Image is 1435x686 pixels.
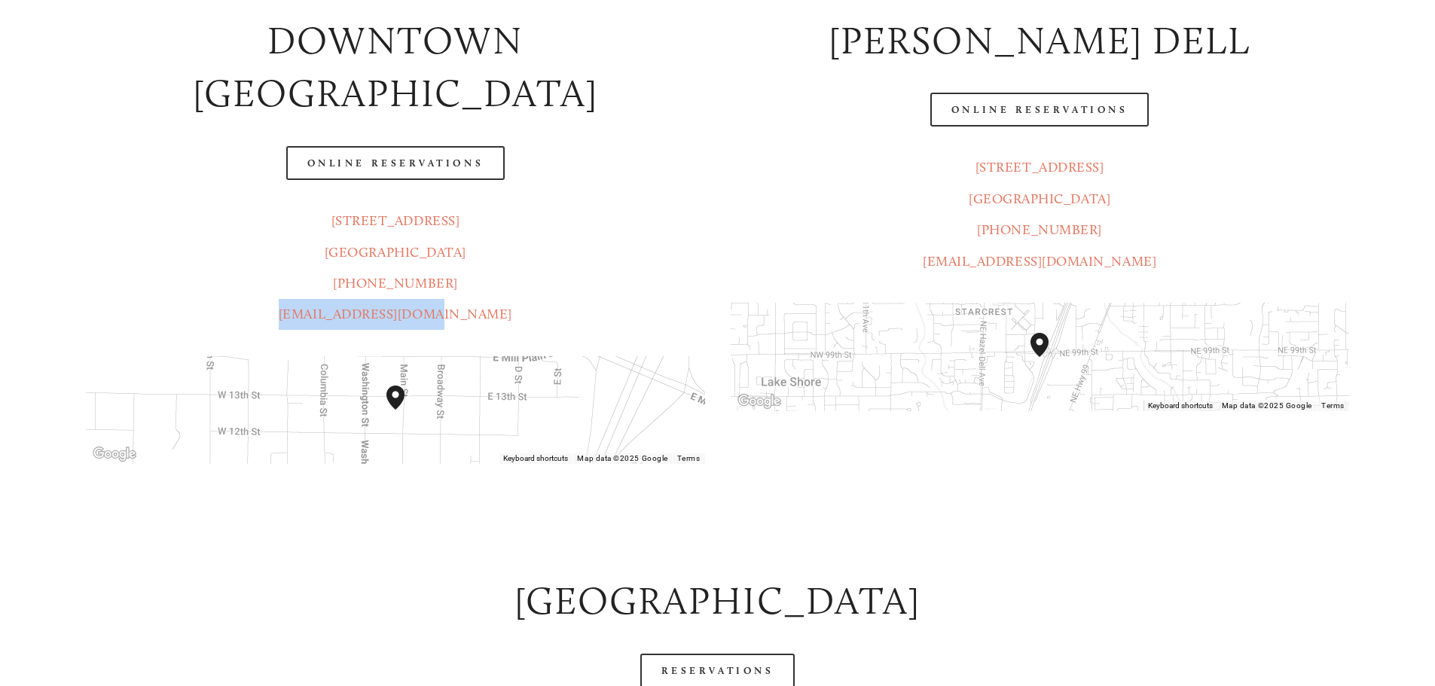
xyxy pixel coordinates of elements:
[1024,327,1073,387] div: Amaro's Table 816 Northeast 98th Circle Vancouver, WA, 98665, United States
[90,444,139,464] img: Google
[969,191,1110,207] a: [GEOGRAPHIC_DATA]
[1148,401,1213,411] button: Keyboard shortcuts
[923,253,1156,270] a: [EMAIL_ADDRESS][DOMAIN_NAME]
[734,392,784,411] img: Google
[331,212,460,229] a: [STREET_ADDRESS]
[503,453,568,464] button: Keyboard shortcuts
[577,454,667,462] span: Map data ©2025 Google
[380,380,429,440] div: Amaro's Table 1220 Main Street vancouver, United States
[90,444,139,464] a: Open this area in Google Maps (opens a new window)
[279,306,512,322] a: [EMAIL_ADDRESS][DOMAIN_NAME]
[325,244,466,261] a: [GEOGRAPHIC_DATA]
[333,275,458,291] a: [PHONE_NUMBER]
[86,575,1348,628] h2: [GEOGRAPHIC_DATA]
[975,159,1104,175] a: [STREET_ADDRESS]
[1222,401,1312,410] span: Map data ©2025 Google
[1321,401,1345,410] a: Terms
[677,454,701,462] a: Terms
[977,221,1102,238] a: [PHONE_NUMBER]
[734,392,784,411] a: Open this area in Google Maps (opens a new window)
[286,146,505,180] a: Online Reservations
